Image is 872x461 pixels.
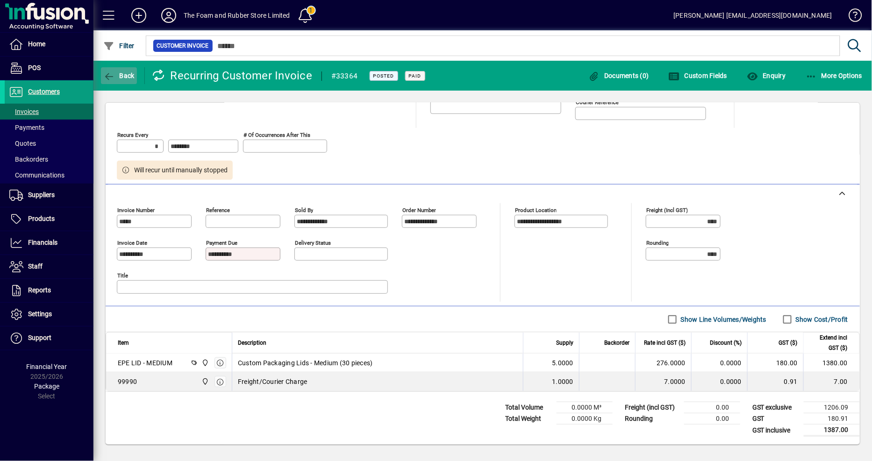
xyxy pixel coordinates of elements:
[331,69,358,84] div: #33364
[117,272,128,279] mat-label: Title
[28,239,57,246] span: Financials
[135,165,228,175] span: Will recur until manually stopped
[748,425,804,436] td: GST inclusive
[124,7,154,24] button: Add
[557,413,613,425] td: 0.0000 Kg
[9,124,44,131] span: Payments
[243,132,310,138] mat-label: # of occurrences after this
[809,333,848,353] span: Extend incl GST ($)
[803,354,859,372] td: 1380.00
[157,41,209,50] span: Customer Invoice
[118,338,129,348] span: Item
[28,88,60,95] span: Customers
[28,334,51,341] span: Support
[238,338,266,348] span: Description
[5,279,93,302] a: Reports
[691,372,747,391] td: 0.0000
[666,67,730,84] button: Custom Fields
[206,207,230,213] mat-label: Reference
[409,73,422,79] span: Paid
[206,240,237,246] mat-label: Payment due
[28,64,41,71] span: POS
[103,72,135,79] span: Back
[118,358,172,368] div: EPE LID - MEDIUM
[199,376,210,387] span: Foam & Rubber Store
[674,8,832,23] div: [PERSON_NAME] [EMAIL_ADDRESS][DOMAIN_NAME]
[295,240,331,246] mat-label: Delivery status
[5,104,93,120] a: Invoices
[9,108,39,115] span: Invoices
[779,338,798,348] span: GST ($)
[747,372,803,391] td: 0.91
[373,73,394,79] span: Posted
[586,67,651,84] button: Documents (0)
[620,413,684,425] td: Rounding
[28,286,51,294] span: Reports
[28,40,45,48] span: Home
[117,132,148,138] mat-label: Recurs every
[679,315,766,324] label: Show Line Volumes/Weights
[588,72,649,79] span: Documents (0)
[28,310,52,318] span: Settings
[103,42,135,50] span: Filter
[5,207,93,231] a: Products
[154,7,184,24] button: Profile
[5,184,93,207] a: Suppliers
[747,72,786,79] span: Enquiry
[804,402,860,413] td: 1206.09
[9,171,64,179] span: Communications
[744,67,788,84] button: Enquiry
[641,377,686,386] div: 7.0000
[794,315,848,324] label: Show Cost/Profit
[748,402,804,413] td: GST exclusive
[93,67,145,84] app-page-header-button: Back
[152,68,313,83] div: Recurring Customer Invoice
[646,207,688,213] mat-label: Freight (incl GST)
[9,156,48,163] span: Backorders
[804,425,860,436] td: 1387.00
[28,262,43,270] span: Staff
[620,402,684,413] td: Freight (incl GST)
[117,240,147,246] mat-label: Invoice date
[515,207,557,213] mat-label: Product location
[9,140,36,147] span: Quotes
[5,303,93,326] a: Settings
[500,402,557,413] td: Total Volume
[556,338,573,348] span: Supply
[101,67,137,84] button: Back
[117,207,155,213] mat-label: Invoice number
[5,33,93,56] a: Home
[5,135,93,151] a: Quotes
[184,8,290,23] div: The Foam and Rubber Store Limited
[806,72,863,79] span: More Options
[646,240,669,246] mat-label: Rounding
[28,215,55,222] span: Products
[669,72,728,79] span: Custom Fields
[644,338,686,348] span: Rate incl GST ($)
[684,402,740,413] td: 0.00
[552,377,574,386] span: 1.0000
[803,372,859,391] td: 7.00
[500,413,557,425] td: Total Weight
[552,358,574,368] span: 5.0000
[5,326,93,350] a: Support
[842,2,860,32] a: Knowledge Base
[28,191,55,199] span: Suppliers
[5,255,93,278] a: Staff
[199,358,210,368] span: Foam & Rubber Store
[34,383,59,390] span: Package
[710,338,742,348] span: Discount (%)
[747,354,803,372] td: 180.00
[803,67,865,84] button: More Options
[5,120,93,135] a: Payments
[5,167,93,183] a: Communications
[101,37,137,54] button: Filter
[295,207,313,213] mat-label: Sold by
[402,207,436,213] mat-label: Order number
[238,358,373,368] span: Custom Packaging Lids - Medium (30 pieces)
[604,338,629,348] span: Backorder
[804,413,860,425] td: 180.91
[27,363,67,370] span: Financial Year
[5,231,93,255] a: Financials
[118,377,137,386] div: 99990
